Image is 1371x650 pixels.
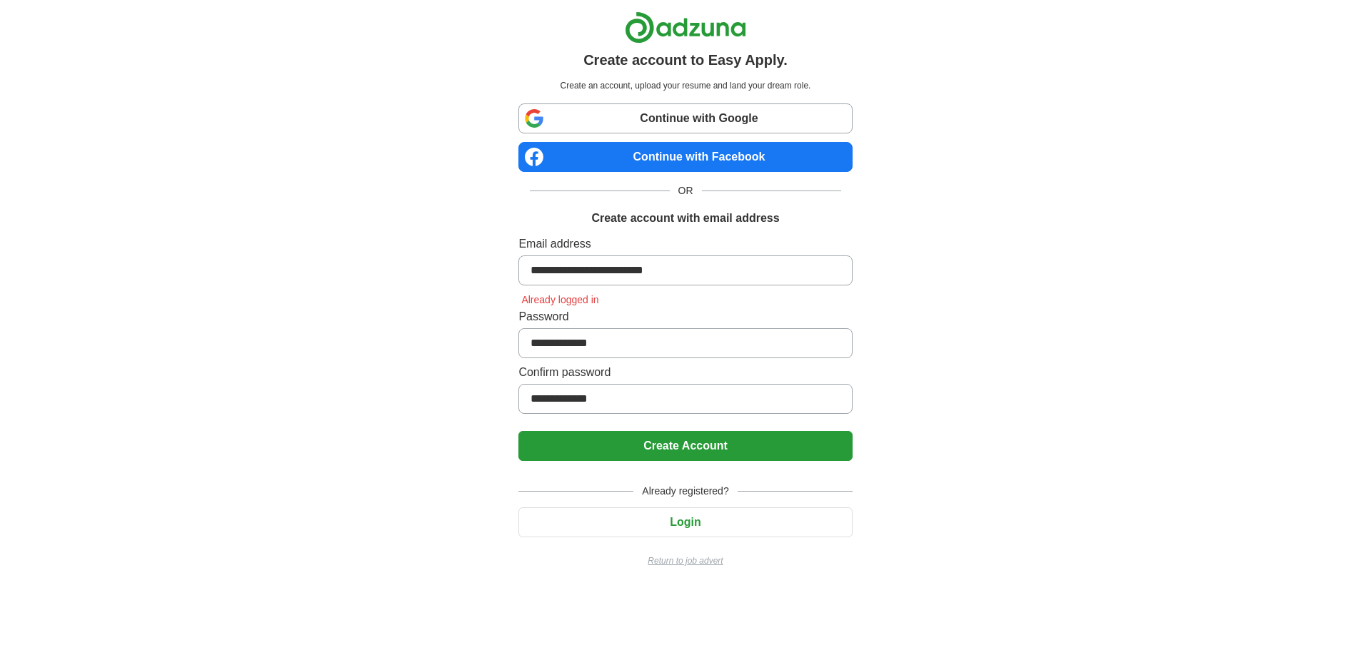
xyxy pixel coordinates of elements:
[518,554,852,567] a: Return to job advert
[625,11,746,44] img: Adzuna logo
[518,235,852,253] label: Email address
[670,183,702,198] span: OR
[521,79,849,92] p: Create an account, upload your resume and land your dream role.
[518,364,852,381] label: Confirm password
[633,484,737,499] span: Already registered?
[518,308,852,325] label: Password
[518,294,601,305] span: Already logged in
[518,103,852,133] a: Continue with Google
[583,49,788,71] h1: Create account to Easy Apply.
[518,507,852,537] button: Login
[518,516,852,528] a: Login
[518,431,852,461] button: Create Account
[518,142,852,172] a: Continue with Facebook
[591,210,779,227] h1: Create account with email address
